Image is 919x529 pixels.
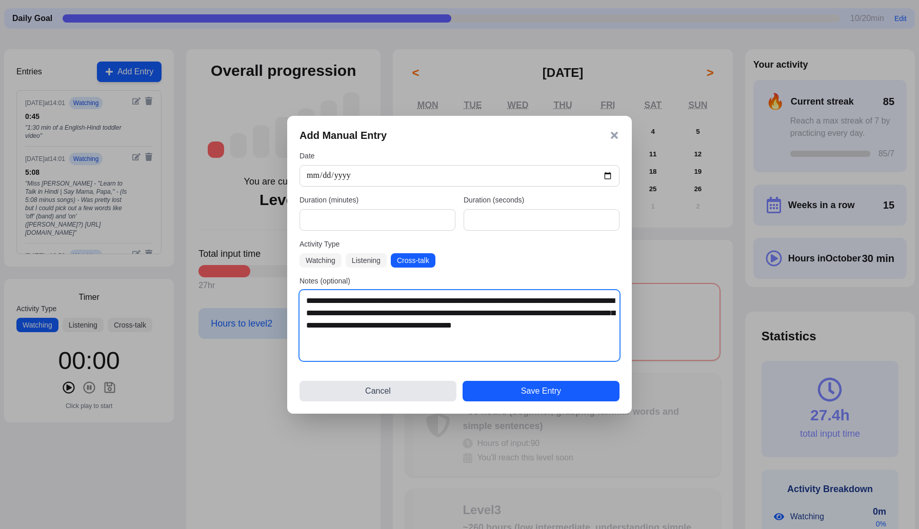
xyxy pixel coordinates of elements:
[463,381,620,401] button: Save Entry
[391,253,435,268] button: Cross-talk
[346,253,387,268] button: Listening
[299,253,342,268] button: Watching
[299,128,387,143] h3: Add Manual Entry
[299,276,620,286] label: Notes (optional)
[299,381,456,401] button: Cancel
[464,195,620,205] label: Duration (seconds)
[299,151,620,161] label: Date
[299,239,620,249] label: Activity Type
[299,195,455,205] label: Duration (minutes)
